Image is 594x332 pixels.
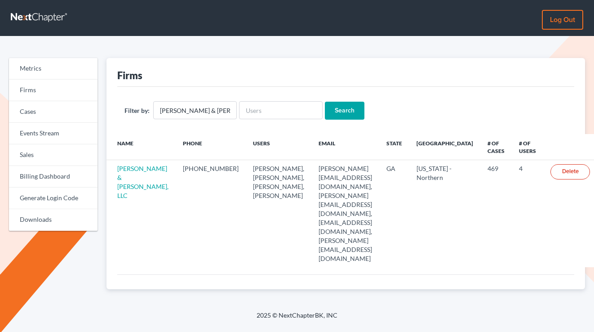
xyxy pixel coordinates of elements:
td: 469 [480,160,512,267]
a: Events Stream [9,123,98,144]
label: Filter by: [124,106,150,115]
th: Email [311,134,379,160]
a: Cases [9,101,98,123]
div: 2025 © NextChapterBK, INC [41,311,553,327]
th: State [379,134,409,160]
a: Log out [542,10,583,30]
th: # of Cases [480,134,512,160]
td: [PERSON_NAME], [PERSON_NAME], [PERSON_NAME], [PERSON_NAME] [246,160,311,267]
a: Firms [9,80,98,101]
a: Sales [9,144,98,166]
th: Name [106,134,176,160]
a: Generate Login Code [9,188,98,209]
td: [PERSON_NAME][EMAIL_ADDRESS][DOMAIN_NAME], [PERSON_NAME][EMAIL_ADDRESS][DOMAIN_NAME], [EMAIL_ADDR... [311,160,379,267]
td: GA [379,160,409,267]
th: # of Users [512,134,543,160]
a: [PERSON_NAME] & [PERSON_NAME], LLC [117,165,168,199]
div: Firms [117,69,142,82]
a: Delete [550,164,590,179]
td: [PHONE_NUMBER] [176,160,246,267]
td: [US_STATE] - Northern [409,160,480,267]
input: Users [239,101,323,119]
input: Search [325,102,364,120]
a: Metrics [9,58,98,80]
input: Firm Name [153,101,237,119]
th: Users [246,134,311,160]
a: Downloads [9,209,98,231]
th: [GEOGRAPHIC_DATA] [409,134,480,160]
td: 4 [512,160,543,267]
a: Billing Dashboard [9,166,98,188]
th: Phone [176,134,246,160]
